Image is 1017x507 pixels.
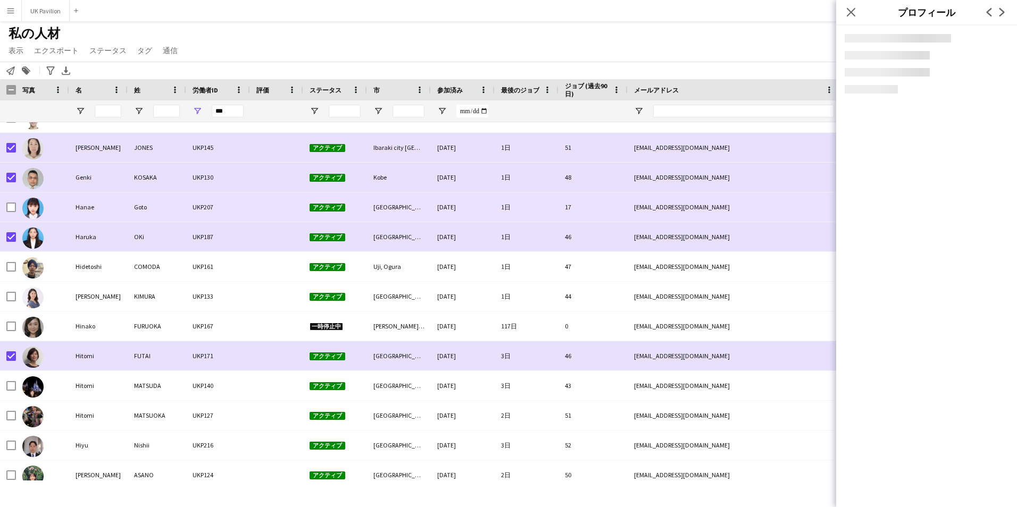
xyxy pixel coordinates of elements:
[22,287,44,308] img: Hikaru KIMURA
[558,311,628,341] div: 0
[558,192,628,222] div: 17
[367,222,431,251] div: [GEOGRAPHIC_DATA]
[558,341,628,370] div: 46
[310,106,319,116] button: フィルターメニューを開く
[186,282,250,311] div: UKP133
[495,341,558,370] div: 3日
[628,133,840,162] div: [EMAIL_ADDRESS][DOMAIN_NAME]
[60,64,72,77] app-action-btn: XLSXをエクスポート
[310,233,345,241] span: アクティブ
[628,311,840,341] div: [EMAIL_ADDRESS][DOMAIN_NAME]
[628,430,840,460] div: [EMAIL_ADDRESS][DOMAIN_NAME]
[367,252,431,281] div: Uji, Ogura
[186,252,250,281] div: UKP161
[367,282,431,311] div: [GEOGRAPHIC_DATA]
[310,204,345,212] span: アクティブ
[495,460,558,489] div: 2日
[431,401,495,430] div: [DATE]
[137,46,152,55] span: タグ
[186,192,250,222] div: UKP207
[628,192,840,222] div: [EMAIL_ADDRESS][DOMAIN_NAME]
[22,466,44,487] img: Ibuki ASANO
[30,44,83,57] a: エクスポート
[186,401,250,430] div: UKP127
[69,371,128,400] div: Hitomi
[4,64,17,77] app-action-btn: ワークフォースに通知
[558,401,628,430] div: 51
[628,341,840,370] div: [EMAIL_ADDRESS][DOMAIN_NAME]
[128,282,186,311] div: KIMURA
[495,401,558,430] div: 2日
[186,430,250,460] div: UKP216
[431,371,495,400] div: [DATE]
[367,192,431,222] div: [GEOGRAPHIC_DATA]
[22,257,44,278] img: Hidetoshi COMODA
[186,341,250,370] div: UKP171
[22,86,35,94] span: 写真
[22,227,44,249] img: Haruka OKi
[22,168,44,189] img: Genki KOSAKA
[69,341,128,370] div: Hitomi
[431,252,495,281] div: [DATE]
[431,341,495,370] div: [DATE]
[89,46,127,55] span: ステータス
[367,371,431,400] div: [GEOGRAPHIC_DATA]
[431,222,495,251] div: [DATE]
[558,430,628,460] div: 52
[22,198,44,219] img: Hanae Goto
[634,86,679,94] span: メールアドレス
[367,163,431,192] div: Kobe
[69,401,128,430] div: Hitomi
[128,311,186,341] div: FURUOKA
[256,86,269,94] span: 評価
[9,46,23,55] span: 表示
[128,192,186,222] div: Goto
[367,401,431,430] div: [GEOGRAPHIC_DATA]
[133,44,156,57] a: タグ
[628,222,840,251] div: [EMAIL_ADDRESS][DOMAIN_NAME]
[558,222,628,251] div: 46
[558,460,628,489] div: 50
[628,252,840,281] div: [EMAIL_ADDRESS][DOMAIN_NAME]
[22,406,44,427] img: Hitomi MATSUOKA
[69,282,128,311] div: [PERSON_NAME]
[456,105,488,117] input: 参加済み フィルター入力
[128,133,186,162] div: JONES
[159,44,182,57] a: 通信
[634,106,644,116] button: フィルターメニューを開く
[69,460,128,489] div: [PERSON_NAME]
[393,105,424,117] input: 市 フィルター入力
[628,460,840,489] div: [EMAIL_ADDRESS][DOMAIN_NAME]
[128,163,186,192] div: KOSAKA
[44,64,57,77] app-action-btn: 高度なフィルター
[495,282,558,311] div: 1日
[310,293,345,301] span: アクティブ
[431,192,495,222] div: [DATE]
[69,311,128,341] div: Hinako
[69,222,128,251] div: Haruka
[628,401,840,430] div: [EMAIL_ADDRESS][DOMAIN_NAME]
[22,347,44,368] img: Hitomi FUTAI
[310,442,345,450] span: アクティブ
[495,133,558,162] div: 1日
[431,163,495,192] div: [DATE]
[4,44,28,57] a: 表示
[310,144,345,152] span: アクティブ
[153,105,180,117] input: 姓 フィルター入力
[310,412,345,420] span: アクティブ
[69,252,128,281] div: Hidetoshi
[431,133,495,162] div: [DATE]
[69,133,128,162] div: [PERSON_NAME]
[310,471,345,479] span: アクティブ
[495,252,558,281] div: 1日
[95,105,121,117] input: 名 フィルター入力
[310,323,343,331] span: 一時停止中
[76,86,82,94] span: 名
[628,371,840,400] div: [EMAIL_ADDRESS][DOMAIN_NAME]
[134,106,144,116] button: フィルターメニューを開く
[558,133,628,162] div: 51
[501,86,539,94] span: 最後のジョブ
[367,341,431,370] div: [GEOGRAPHIC_DATA]
[495,430,558,460] div: 3日
[495,192,558,222] div: 1日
